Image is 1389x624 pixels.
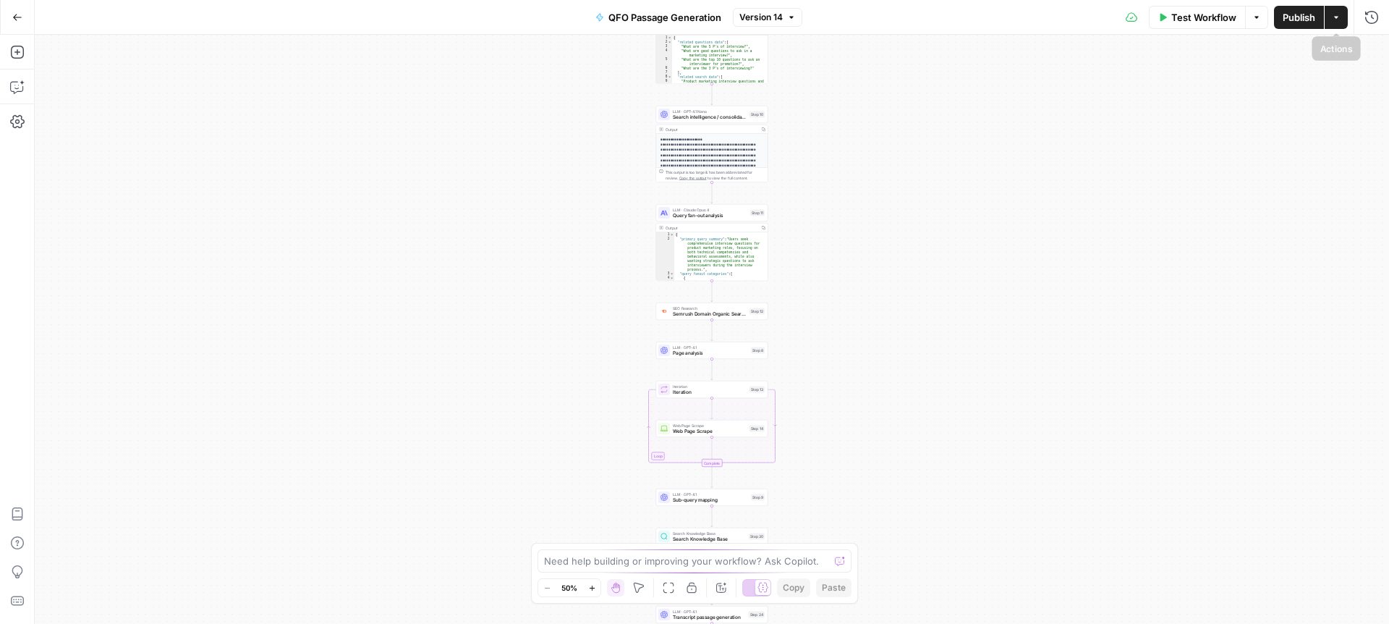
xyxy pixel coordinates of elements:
span: Toggle code folding, rows 3 through 156 [670,271,674,276]
span: Search intelligence / consolidation [673,114,747,121]
div: 9 [656,79,672,88]
div: 5 [656,57,672,66]
div: Step 13 [749,387,765,393]
span: 50% [561,582,577,594]
span: Query fan-out analysis [673,212,747,219]
span: Publish [1283,10,1315,25]
div: 8 [656,75,672,79]
span: Web Page Scrape [673,428,747,435]
span: Search Knowledge Base [673,536,746,543]
div: This output is too large & has been abbreviated for review. to view the full content. [666,169,765,181]
span: Toggle code folding, rows 1 through 157 [670,232,674,237]
div: 2 [656,237,674,271]
span: Iteration [673,384,747,389]
div: 5 [656,280,674,289]
div: 7 [656,70,672,75]
span: Toggle code folding, rows 1 through 18 [668,35,672,40]
button: QFO Passage Generation [587,6,730,29]
div: Step 24 [749,612,765,618]
span: Test Workflow [1171,10,1236,25]
div: Output [666,225,757,231]
div: SEO ResearchSemrush Domain Organic Search PagesStep 12 [656,303,768,320]
span: Paste [822,581,846,594]
span: LLM · GPT-4.1 [673,345,748,350]
div: Web Page ScrapeWeb Page ScrapeStep 14 [656,420,768,437]
g: Edge from step_13-iteration-end to step_9 [711,467,713,488]
span: Sub-query mapping [673,497,748,504]
span: LLM · Claude Opus 4 [673,207,747,213]
div: LLM · GPT-4.1Page analysisStep 8 [656,342,768,359]
button: Paste [816,578,851,597]
g: Edge from step_10 to step_11 [711,182,713,203]
span: Version 14 [739,11,783,24]
div: 1 [656,35,672,40]
div: Step 14 [749,426,765,432]
div: Step 12 [749,308,765,315]
span: LLM · GPT-4.1 Nano [673,109,747,114]
img: otu06fjiulrdwrqmbs7xihm55rg9 [660,308,668,315]
span: Iteration [673,389,747,396]
div: Step 11 [750,210,765,216]
span: Transcript passage generation [673,614,746,621]
span: SEO Research [673,305,747,311]
div: Complete [702,459,723,467]
button: Publish [1274,6,1324,29]
div: LoopIterationIterationStep 13 [656,381,768,398]
div: 3 [656,44,672,49]
span: LLM · GPT-4.1 [673,492,748,497]
div: Step 30 [749,534,765,540]
div: LLM · GPT-4.1Sub-query mappingStep 9 [656,489,768,506]
g: Edge from step_11 to step_12 [711,281,713,302]
div: LLM · Claude Opus 4Query fan-out analysisStep 11Output{ "primary_query_summary":"Users seek compr... [656,204,768,281]
g: Edge from step_13 to step_14 [711,398,713,419]
span: Page analysis [673,350,748,357]
div: LLM · GPT-4.1Transcript passage generationStep 24 [656,606,768,623]
div: 4 [656,49,672,57]
button: Version 14 [733,8,802,27]
span: Search Knowledge Base [673,531,746,536]
div: 3 [656,271,674,276]
span: Copy [783,581,804,594]
g: Edge from step_42 to step_10 [711,84,713,105]
div: 2 [656,40,672,44]
button: Test Workflow [1149,6,1245,29]
div: 4 [656,276,674,280]
span: Web Page Scrape [673,423,747,429]
div: 6 [656,66,672,70]
div: Search Knowledge BaseSearch Knowledge BaseStep 30 [656,528,768,545]
div: Complete [656,459,768,467]
span: Toggle code folding, rows 2 through 7 [668,40,672,44]
div: 1 [656,232,674,237]
div: Step 10 [749,111,765,118]
span: LLM · GPT-4.1 [673,609,746,615]
span: Semrush Domain Organic Search Pages [673,311,747,318]
div: Step 9 [751,494,765,501]
span: Toggle code folding, rows 4 through 41 [670,276,674,280]
div: Step 8 [751,347,765,354]
g: Edge from step_8 to step_13 [711,359,713,380]
g: Edge from step_12 to step_8 [711,320,713,341]
div: Output [666,127,757,132]
span: Toggle code folding, rows 8 through 17 [668,75,672,79]
g: Edge from step_37 to step_24 [711,584,713,605]
g: Edge from step_9 to step_30 [711,506,713,527]
div: { "related_questions_data":[ "What are the 5 P's of interview?", "What are good questions to ask ... [656,7,768,84]
span: QFO Passage Generation [608,10,721,25]
span: Copy the output [679,176,707,180]
button: Copy [777,578,810,597]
